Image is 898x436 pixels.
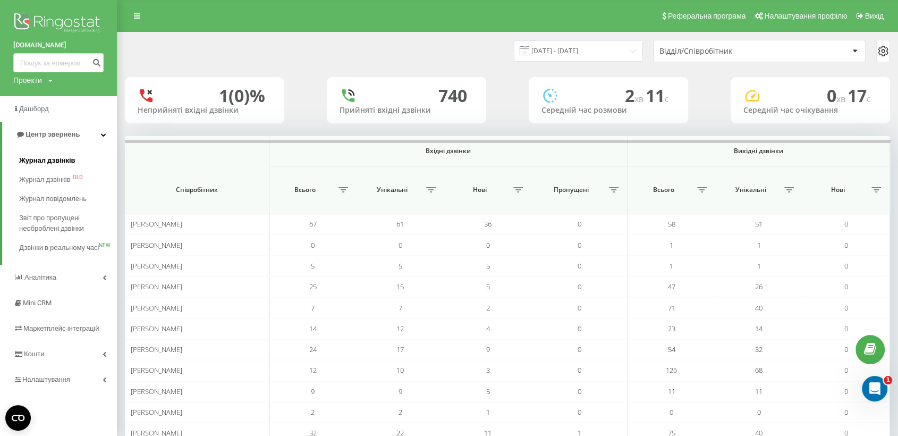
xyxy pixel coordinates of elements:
span: Кошти [24,350,44,358]
span: 1 [670,240,673,250]
span: 17 [396,345,404,354]
span: [PERSON_NAME] [131,219,182,229]
span: 26 [755,282,763,291]
span: Дашборд [19,105,49,113]
span: 11 [755,387,763,396]
span: c [867,93,871,105]
div: 1 (0)% [219,86,265,106]
span: Налаштування профілю [764,12,847,20]
span: 54 [668,345,675,354]
span: 7 [311,303,315,313]
span: 0 [844,282,848,291]
span: [PERSON_NAME] [131,303,182,313]
span: Аналiтика [24,273,56,281]
span: 0 [578,303,581,313]
span: 5 [399,261,402,271]
span: [PERSON_NAME] [131,261,182,271]
span: Налаштування [22,375,70,383]
span: Нові [450,186,511,194]
span: Вихідні дзвінки [646,147,871,155]
span: хв [836,93,848,105]
span: Звіт про пропущені необроблені дзвінки [19,213,112,234]
span: Журнал повідомлень [19,194,87,204]
a: Журнал дзвінківOLD [19,170,117,189]
span: Всього [633,186,694,194]
span: 4 [486,324,489,333]
div: Проекти [13,75,42,86]
span: 0 [578,345,581,354]
span: 36 [484,219,492,229]
span: 12 [309,365,317,375]
span: 5 [486,387,489,396]
span: Журнал дзвінків [19,155,75,166]
span: 25 [309,282,317,291]
span: 0 [578,282,581,291]
span: 5 [486,261,489,271]
a: Журнал повідомлень [19,189,117,208]
span: 1 [757,261,761,271]
span: Дзвінки в реальному часі [19,242,99,253]
span: 14 [309,324,317,333]
span: 0 [844,303,848,313]
span: 23 [668,324,675,333]
span: Всього [275,186,336,194]
span: 0 [399,240,402,250]
span: 11 [646,84,669,107]
span: [PERSON_NAME] [131,324,182,333]
span: Журнал дзвінків [19,174,70,185]
span: 0 [578,365,581,375]
span: 61 [396,219,404,229]
iframe: Intercom live chat [862,376,887,401]
span: 2 [311,407,315,417]
a: Журнал дзвінків [19,151,117,170]
span: 0 [844,261,848,271]
span: 2 [625,84,646,107]
span: 67 [309,219,317,229]
span: 7 [399,303,402,313]
span: 1 [670,261,673,271]
span: 0 [844,387,848,396]
span: 1 [486,407,489,417]
span: 14 [755,324,763,333]
span: Співробітник [137,186,257,194]
span: 0 [578,240,581,250]
span: 3 [486,365,489,375]
span: Вихід [865,12,884,20]
span: 2 [399,407,402,417]
span: 9 [399,387,402,396]
span: 2 [486,303,489,313]
span: [PERSON_NAME] [131,387,182,396]
span: 0 [844,365,848,375]
span: Пропущені [537,186,606,194]
span: 17 [848,84,871,107]
span: Маркетплейс інтеграцій [23,324,99,332]
span: 9 [311,387,315,396]
img: Ringostat logo [13,11,104,37]
span: 40 [755,303,763,313]
span: хв [634,93,646,105]
div: Відділ/Співробітник [659,47,786,56]
span: [PERSON_NAME] [131,365,182,375]
span: 0 [578,219,581,229]
div: 740 [438,86,467,106]
div: Середній час очікування [743,106,877,115]
span: 0 [486,240,489,250]
span: Центр звернень [26,130,80,138]
span: 0 [578,407,581,417]
span: 11 [668,387,675,396]
span: 0 [844,407,848,417]
span: 5 [486,282,489,291]
span: 0 [578,387,581,396]
span: 71 [668,303,675,313]
span: Реферальна програма [668,12,746,20]
a: Центр звернень [2,122,117,147]
span: 9 [486,345,489,354]
div: Середній час розмови [541,106,675,115]
span: 10 [396,365,404,375]
span: 0 [844,324,848,333]
input: Пошук за номером [13,53,104,72]
span: 58 [668,219,675,229]
span: 0 [578,324,581,333]
span: Нові [808,186,868,194]
span: 0 [844,219,848,229]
